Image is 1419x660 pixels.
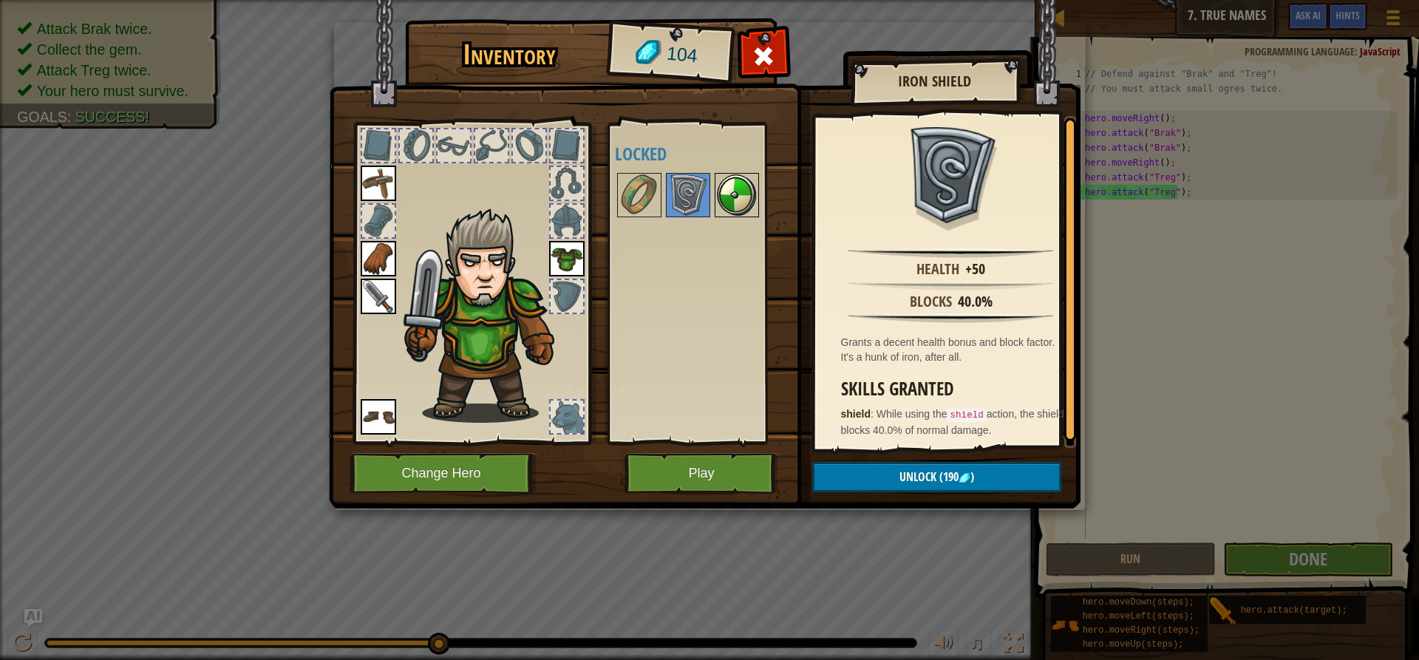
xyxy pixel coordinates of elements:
[361,166,396,201] img: portrait.png
[959,472,970,484] img: gem.png
[619,174,660,216] img: portrait.png
[812,462,1061,492] button: Unlock(190)
[865,73,1004,89] h2: Iron Shield
[398,208,579,423] img: hair_m2.png
[965,259,985,280] div: +50
[936,469,959,485] span: (190
[871,408,877,420] span: :
[549,241,585,276] img: portrait.png
[947,409,986,422] code: shield
[361,399,396,435] img: portrait.png
[615,144,800,163] h4: Locked
[625,453,779,494] button: Play
[665,41,698,69] span: 104
[910,291,952,313] div: Blocks
[899,469,936,485] span: Unlock
[361,279,396,314] img: portrait.png
[848,313,1053,323] img: hr.png
[903,127,999,223] img: portrait.png
[916,259,959,280] div: Health
[841,379,1069,399] h3: Skills Granted
[361,241,396,276] img: portrait.png
[350,453,537,494] button: Change Hero
[848,248,1053,258] img: hr.png
[970,469,974,485] span: )
[415,39,604,70] h1: Inventory
[841,408,871,420] strong: shield
[841,335,1069,364] div: Grants a decent health bonus and block factor. It's a hunk of iron, after all.
[667,174,709,216] img: portrait.png
[716,174,758,216] img: portrait.png
[958,291,993,313] div: 40.0%
[841,408,1064,436] span: While using the action, the shield blocks 40.0% of normal damage.
[848,281,1053,290] img: hr.png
